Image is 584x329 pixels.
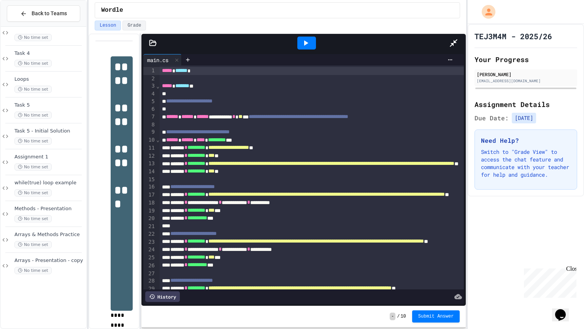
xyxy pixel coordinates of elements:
h1: TEJ3M4M - 2025/26 [474,31,552,42]
div: 1 [143,67,156,75]
div: Chat with us now!Close [3,3,52,48]
button: Lesson [95,21,121,30]
span: No time set [14,60,52,67]
iframe: chat widget [552,299,576,321]
h2: Assignment Details [474,99,577,110]
div: main.cs [143,54,182,65]
div: 26 [143,262,156,270]
button: Back to Teams [7,5,80,22]
div: [PERSON_NAME] [477,71,575,78]
span: Due Date: [474,113,509,123]
div: 8 [143,121,156,129]
span: Submit Answer [418,313,454,319]
span: Task 4 [14,50,85,57]
div: 7 [143,113,156,121]
span: Assignment 1 [14,154,85,160]
span: Loops [14,76,85,83]
span: No time set [14,137,52,145]
span: No time set [14,34,52,41]
div: 28 [143,277,156,285]
div: 19 [143,207,156,215]
div: 3 [143,82,156,90]
span: while(true) loop example [14,180,85,186]
span: Task 5 [14,102,85,109]
div: 18 [143,199,156,207]
span: Arrays - Presentation - copy [14,257,85,264]
span: Arrays & Methods Practice [14,232,85,238]
p: Switch to "Grade View" to access the chat feature and communicate with your teacher for help and ... [481,148,571,179]
div: 5 [143,98,156,106]
span: No time set [14,112,52,119]
div: 9 [143,128,156,136]
div: 25 [143,254,156,262]
h2: Your Progress [474,54,577,65]
span: No time set [14,267,52,274]
span: No time set [14,215,52,222]
span: No time set [14,86,52,93]
div: 24 [143,246,156,254]
div: 16 [143,183,156,191]
div: My Account [474,3,497,21]
span: Methods - Presentation [14,206,85,212]
span: Wordle [101,6,123,15]
div: 29 [143,285,156,293]
div: 21 [143,223,156,230]
div: 10 [143,136,156,144]
div: 14 [143,168,156,176]
div: 27 [143,270,156,278]
h3: Need Help? [481,136,571,145]
span: No time set [14,163,52,171]
span: / [397,313,400,319]
span: [DATE] [512,113,536,123]
span: - [390,313,395,320]
span: No time set [14,241,52,248]
div: 4 [143,90,156,98]
span: No time set [14,189,52,196]
div: 20 [143,215,156,223]
button: Submit Answer [412,310,460,323]
span: Back to Teams [32,10,67,18]
button: Grade [122,21,146,30]
div: 23 [143,238,156,246]
div: History [145,291,180,302]
span: Fold line [156,83,160,89]
div: 15 [143,176,156,184]
div: 11 [143,144,156,152]
div: main.cs [143,56,172,64]
div: 12 [143,152,156,160]
div: 22 [143,230,156,238]
div: [EMAIL_ADDRESS][DOMAIN_NAME] [477,78,575,84]
div: 6 [143,105,156,113]
div: 2 [143,75,156,83]
iframe: chat widget [521,265,576,298]
div: 17 [143,191,156,199]
span: 10 [400,313,406,319]
span: Task 5 - Initial Solution [14,128,85,134]
span: Fold line [156,137,160,143]
div: 13 [143,160,156,168]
